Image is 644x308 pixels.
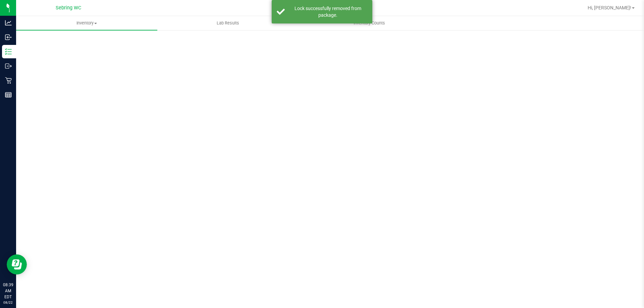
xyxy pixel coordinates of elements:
[5,77,12,84] inline-svg: Retail
[208,20,248,26] span: Lab Results
[56,5,81,11] span: Sebring WC
[3,300,13,305] p: 08/22
[3,282,13,300] p: 08:39 AM EDT
[5,91,12,98] inline-svg: Reports
[5,48,12,55] inline-svg: Inventory
[288,5,367,18] div: Lock successfully removed from package.
[157,16,299,30] a: Lab Results
[5,34,12,41] inline-svg: Inbound
[588,5,631,10] span: Hi, [PERSON_NAME]!
[5,63,12,69] inline-svg: Outbound
[5,19,12,26] inline-svg: Analytics
[16,16,157,30] a: Inventory
[16,20,157,26] span: Inventory
[7,254,27,274] iframe: Resource center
